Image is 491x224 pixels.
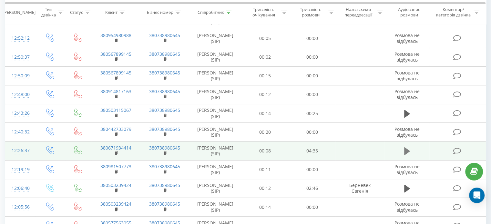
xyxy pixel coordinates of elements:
span: Розмова не відбулась [394,163,420,175]
div: Тип дзвінка [41,7,56,18]
a: 380738980645 [149,70,180,76]
div: Open Intercom Messenger [469,188,485,203]
td: [PERSON_NAME] (SIP) [189,123,242,141]
td: [PERSON_NAME] (SIP) [189,85,242,104]
a: 380738980645 [149,201,180,207]
td: 04:35 [289,141,335,160]
span: Розмова не відбулась [394,201,420,213]
td: [PERSON_NAME] (SIP) [189,141,242,160]
a: 380503239424 [100,201,131,207]
a: 380738980645 [149,32,180,38]
span: Розмова не відбулась [394,70,420,82]
div: 12:50:09 [12,70,29,82]
a: 380671934414 [100,145,131,151]
td: 00:00 [289,48,335,66]
div: Статус [70,9,83,15]
a: 380503239424 [100,182,131,188]
div: 12:50:37 [12,51,29,63]
td: 00:00 [289,29,335,48]
div: 12:19:19 [12,163,29,176]
a: 380503115067 [100,107,131,113]
a: 380738980645 [149,182,180,188]
a: 380567899145 [100,51,131,57]
td: [PERSON_NAME] (SIP) [189,160,242,179]
a: 380954980988 [100,32,131,38]
div: 12:40:32 [12,126,29,138]
div: Аудіозапис розмови [390,7,428,18]
a: 380738980645 [149,51,180,57]
a: 380738980645 [149,88,180,94]
div: 12:52:12 [12,32,29,44]
div: 12:05:56 [12,201,29,213]
a: 380738980645 [149,145,180,151]
td: [PERSON_NAME] (SIP) [189,48,242,66]
td: 00:11 [242,160,289,179]
td: 00:00 [289,66,335,85]
td: 00:15 [242,66,289,85]
div: Співробітник [198,9,224,15]
td: 00:20 [242,123,289,141]
td: 00:08 [242,141,289,160]
a: 380738980645 [149,163,180,170]
td: [PERSON_NAME] (SIP) [189,179,242,198]
td: 02:46 [289,179,335,198]
td: 00:00 [289,160,335,179]
div: Клієнт [105,9,118,15]
td: 00:00 [289,123,335,141]
td: [PERSON_NAME] (SIP) [189,104,242,123]
span: Розмова не відбулась [394,32,420,44]
a: 380981507773 [100,163,131,170]
td: Берневек Євгенія [335,179,384,198]
a: 380442733079 [100,126,131,132]
div: 12:48:00 [12,88,29,101]
a: 380914817163 [100,88,131,94]
a: 380567899145 [100,70,131,76]
td: 00:00 [289,85,335,104]
td: 00:12 [242,179,289,198]
td: 00:12 [242,85,289,104]
a: 380738980645 [149,107,180,113]
div: 12:43:26 [12,107,29,120]
span: Розмова не відбулась [394,126,420,138]
div: 12:06:40 [12,182,29,195]
a: 380738980645 [149,126,180,132]
div: Назва схеми переадресації [342,7,375,18]
td: [PERSON_NAME] (SIP) [189,66,242,85]
span: Розмова не відбулась [394,88,420,100]
div: Бізнес номер [147,9,173,15]
td: 00:05 [242,29,289,48]
td: 00:25 [289,104,335,123]
td: 00:14 [242,104,289,123]
div: Коментар/категорія дзвінка [434,7,472,18]
div: Тривалість розмови [294,7,327,18]
td: 00:14 [242,198,289,217]
div: [PERSON_NAME] [3,9,36,15]
div: Тривалість очікування [248,7,280,18]
td: [PERSON_NAME] (SIP) [189,198,242,217]
span: Розмова не відбулась [394,51,420,63]
td: [PERSON_NAME] (SIP) [189,29,242,48]
div: 12:26:37 [12,144,29,157]
td: 00:00 [289,198,335,217]
td: 00:02 [242,48,289,66]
